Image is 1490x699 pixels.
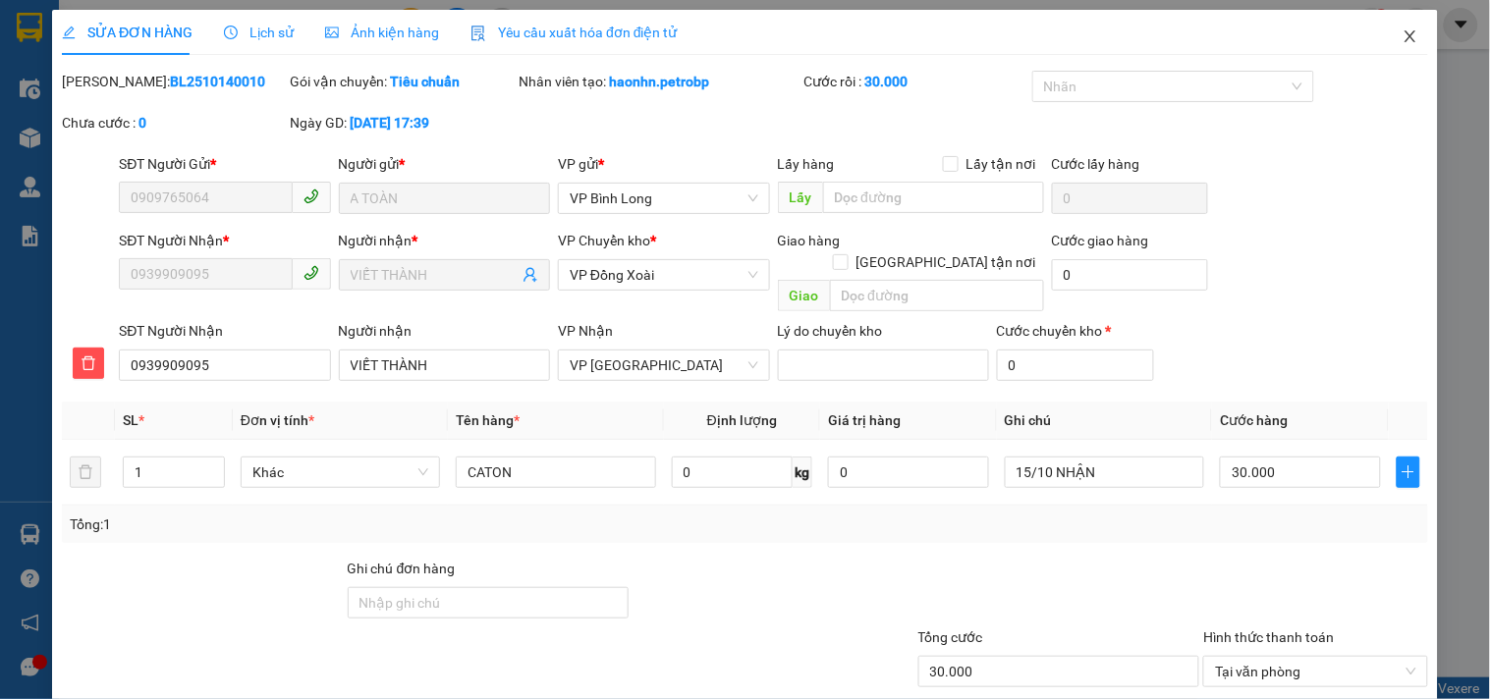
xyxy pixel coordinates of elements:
[456,412,520,428] span: Tên hàng
[849,251,1044,273] span: [GEOGRAPHIC_DATA] tận nơi
[1052,156,1140,172] label: Cước lấy hàng
[570,184,757,213] span: VP Bình Long
[1215,657,1415,686] span: Tại văn phòng
[138,115,146,131] b: 0
[558,233,650,248] span: VP Chuyển kho
[304,188,319,204] span: phone
[778,320,989,342] div: Lý do chuyển kho
[1383,10,1438,65] button: Close
[519,71,800,92] div: Nhân viên tạo:
[224,25,294,40] span: Lịch sử
[707,412,777,428] span: Định lượng
[304,265,319,281] span: phone
[609,74,709,89] b: haonhn.petrobp
[570,260,757,290] span: VP Đồng Xoài
[62,25,193,40] span: SỬA ĐƠN HÀNG
[558,153,769,175] div: VP gửi
[804,71,1028,92] div: Cước rồi :
[73,348,104,379] button: delete
[823,182,1044,213] input: Dọc đường
[252,457,428,487] span: Khác
[570,350,757,380] span: VP Phước Bình
[778,233,841,248] span: Giao hàng
[830,280,1044,311] input: Dọc đường
[523,267,538,283] span: user-add
[778,156,835,172] span: Lấy hàng
[339,230,550,251] div: Người nhận
[62,26,76,39] span: edit
[828,412,901,428] span: Giá trị hàng
[170,74,265,89] b: BL2510140010
[291,112,515,134] div: Ngày GD:
[1052,233,1149,248] label: Cước giao hàng
[70,457,101,488] button: delete
[119,230,330,251] div: SĐT Người Nhận
[1397,457,1420,488] button: plus
[558,320,769,342] div: VP Nhận
[391,74,461,89] b: Tiêu chuẩn
[348,561,456,576] label: Ghi chú đơn hàng
[793,457,812,488] span: kg
[997,320,1154,342] div: Cước chuyển kho
[1403,28,1418,44] span: close
[959,153,1044,175] span: Lấy tận nơi
[865,74,909,89] b: 30.000
[70,513,577,535] div: Tổng: 1
[1220,412,1288,428] span: Cước hàng
[119,320,330,342] div: SĐT Người Nhận
[62,71,286,92] div: [PERSON_NAME]:
[470,26,486,41] img: icon
[339,153,550,175] div: Người gửi
[470,25,678,40] span: Yêu cầu xuất hóa đơn điện tử
[74,355,103,371] span: delete
[325,25,439,40] span: Ảnh kiện hàng
[1052,183,1209,214] input: Cước lấy hàng
[778,280,830,311] span: Giao
[291,71,515,92] div: Gói vận chuyển:
[119,153,330,175] div: SĐT Người Gửi
[123,412,138,428] span: SL
[997,402,1212,440] th: Ghi chú
[456,457,655,488] input: VD: Bàn, Ghế
[325,26,339,39] span: picture
[62,112,286,134] div: Chưa cước :
[348,587,630,618] input: Ghi chú đơn hàng
[224,26,238,39] span: clock-circle
[339,320,550,342] div: Người nhận
[1052,259,1209,291] input: Cước giao hàng
[1398,464,1419,480] span: plus
[778,182,823,213] span: Lấy
[351,115,430,131] b: [DATE] 17:39
[1005,457,1204,488] input: Ghi Chú
[918,629,983,645] span: Tổng cước
[1203,629,1334,645] label: Hình thức thanh toán
[241,412,314,428] span: Đơn vị tính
